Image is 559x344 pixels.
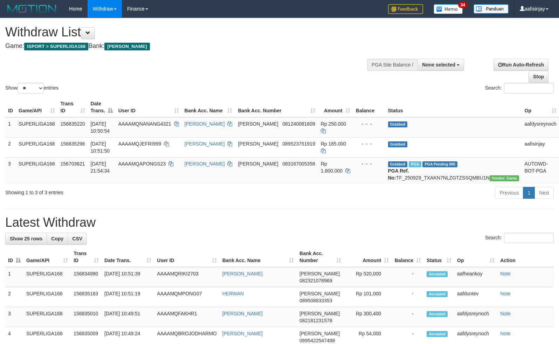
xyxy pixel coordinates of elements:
span: [DATE] 10:50:54 [91,121,110,134]
span: [PERSON_NAME] [238,141,278,147]
span: Show 25 rows [10,236,42,241]
input: Search: [504,83,554,93]
th: User ID: activate to sort column ascending [154,247,219,267]
td: Rp 101,000 [344,287,392,307]
td: Rp 300,400 [344,307,392,327]
span: Grabbed [388,121,408,127]
a: Note [500,311,511,316]
span: [PERSON_NAME] [299,271,340,276]
td: TF_250929_TXAKN7NLZGTZSSQMBU1N [385,157,522,184]
td: SUPERLIGA168 [16,117,58,138]
img: panduan.png [474,4,509,14]
b: PGA Ref. No: [388,168,409,181]
img: MOTION_logo.png [5,3,58,14]
span: Accepted [427,331,448,337]
td: SUPERLIGA168 [16,137,58,157]
td: - [392,287,424,307]
span: AAAAMQJEFRI999 [118,141,161,147]
th: Bank Acc. Name: activate to sort column ascending [220,247,297,267]
a: Copy [47,233,68,245]
a: [PERSON_NAME] [185,141,225,147]
div: Showing 1 to 3 of 3 entries [5,186,228,196]
span: None selected [422,62,455,68]
td: SUPERLIGA168 [23,287,71,307]
th: Op: activate to sort column ascending [454,247,497,267]
th: Trans ID: activate to sort column ascending [58,97,88,117]
td: - [392,307,424,327]
a: [PERSON_NAME] [185,121,225,127]
span: [PERSON_NAME] [299,291,340,296]
span: PGA Pending [422,161,457,167]
th: User ID: activate to sort column ascending [116,97,182,117]
th: Trans ID: activate to sort column ascending [71,247,102,267]
span: AAAAMQNANANG4321 [118,121,171,127]
th: Balance: activate to sort column ascending [392,247,424,267]
th: Date Trans.: activate to sort column ascending [102,247,154,267]
span: 34 [458,2,468,8]
span: Copy 081240081609 to clipboard [282,121,315,127]
td: aafduntev [454,287,497,307]
td: Rp 520,000 [344,267,392,287]
td: - [392,267,424,287]
div: - - - [356,120,382,127]
td: SUPERLIGA168 [23,307,71,327]
h1: Withdraw List [5,25,366,39]
a: Run Auto-Refresh [494,59,548,71]
td: AAAAMQMPONG07 [154,287,219,307]
span: Rp 185.000 [321,141,346,147]
span: [DATE] 21:54:34 [91,161,110,174]
span: CSV [72,236,82,241]
th: Bank Acc. Number: activate to sort column ascending [235,97,318,117]
td: 3 [5,157,16,184]
span: [PERSON_NAME] [238,121,278,127]
td: 1 [5,267,23,287]
span: Copy 089523751919 to clipboard [282,141,315,147]
span: Accepted [427,271,448,277]
a: [PERSON_NAME] [222,271,263,276]
a: Next [534,187,554,199]
span: Copy 0895422547488 to clipboard [299,338,335,343]
span: Rp 1.600.000 [321,161,343,174]
span: 156835220 [61,121,85,127]
a: Note [500,271,511,276]
span: Rp 250.000 [321,121,346,127]
a: Note [500,331,511,336]
th: Amount: activate to sort column ascending [344,247,392,267]
input: Search: [504,233,554,243]
span: AAAAMQAPONGS23 [118,161,166,167]
span: Marked by aafchhiseyha [409,161,421,167]
th: Date Trans.: activate to sort column descending [88,97,116,117]
td: [DATE] 10:51:39 [102,267,154,287]
div: - - - [356,140,382,147]
select: Showentries [18,83,44,93]
th: Status [385,97,522,117]
td: AAAAMQFAKHR1 [154,307,219,327]
th: Amount: activate to sort column ascending [318,97,353,117]
th: ID [5,97,16,117]
a: Previous [495,187,523,199]
td: 2 [5,137,16,157]
label: Show entries [5,83,58,93]
span: Copy 082181231578 to clipboard [299,318,332,323]
button: None selected [417,59,464,71]
div: - - - [356,160,382,167]
span: Grabbed [388,161,408,167]
td: aafheankoy [454,267,497,287]
span: [PERSON_NAME] [104,43,150,50]
span: Accepted [427,311,448,317]
th: Game/API: activate to sort column ascending [23,247,71,267]
th: Status: activate to sort column ascending [424,247,454,267]
td: 2 [5,287,23,307]
span: 156703621 [61,161,85,167]
span: Copy [51,236,63,241]
th: Bank Acc. Number: activate to sort column ascending [297,247,344,267]
a: [PERSON_NAME] [222,311,263,316]
label: Search: [485,233,554,243]
th: Game/API: activate to sort column ascending [16,97,58,117]
h4: Game: Bank: [5,43,366,50]
span: Copy 089508833353 to clipboard [299,298,332,303]
td: AAAAMQRIKI2703 [154,267,219,287]
a: HERWAN [222,291,244,296]
th: Bank Acc. Name: activate to sort column ascending [182,97,235,117]
td: SUPERLIGA168 [23,267,71,287]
